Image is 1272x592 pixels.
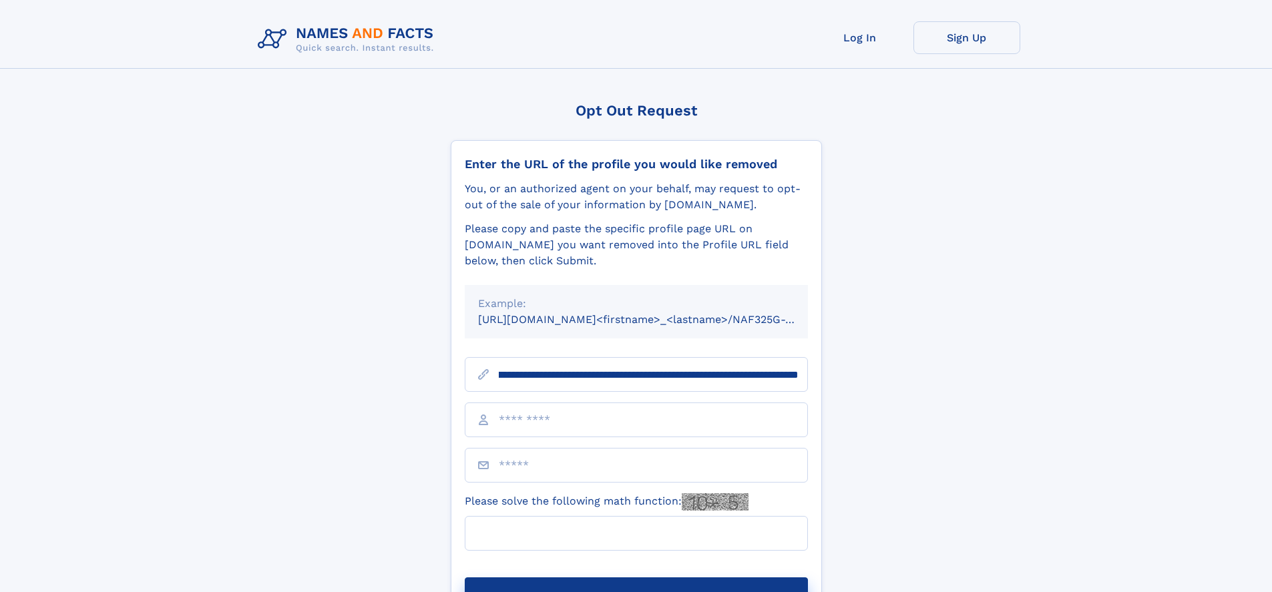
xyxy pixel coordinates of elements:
[451,102,822,119] div: Opt Out Request
[478,296,795,312] div: Example:
[252,21,445,57] img: Logo Names and Facts
[465,157,808,172] div: Enter the URL of the profile you would like removed
[465,181,808,213] div: You, or an authorized agent on your behalf, may request to opt-out of the sale of your informatio...
[913,21,1020,54] a: Sign Up
[807,21,913,54] a: Log In
[478,313,833,326] small: [URL][DOMAIN_NAME]<firstname>_<lastname>/NAF325G-xxxxxxxx
[465,493,749,511] label: Please solve the following math function:
[465,221,808,269] div: Please copy and paste the specific profile page URL on [DOMAIN_NAME] you want removed into the Pr...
